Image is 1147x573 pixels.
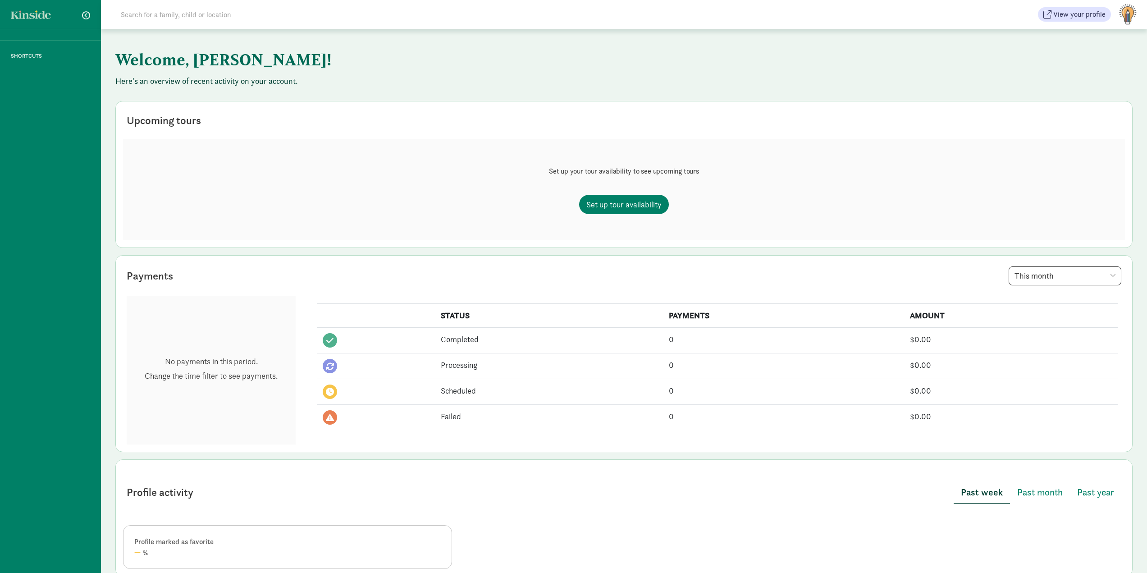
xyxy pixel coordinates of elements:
p: Set up your tour availability to see upcoming tours [549,166,699,177]
input: Search for a family, child or location [115,5,368,23]
div: Scheduled [441,385,658,397]
div: Processing [441,359,658,371]
th: STATUS [435,304,663,328]
div: Failed [441,410,658,422]
div: 0 [669,385,899,397]
div: $0.00 [910,333,1112,345]
button: Past week [954,481,1010,504]
span: Past week [961,485,1003,500]
button: Past month [1010,481,1070,503]
div: Profile marked as favorite [134,536,441,547]
p: Here's an overview of recent activity on your account. [115,76,1133,87]
span: View your profile [1053,9,1106,20]
button: Past year [1070,481,1121,503]
p: Change the time filter to see payments. [145,371,278,381]
div: Upcoming tours [127,112,201,128]
span: Past month [1017,485,1063,500]
button: View your profile [1038,7,1111,22]
div: $0.00 [910,410,1112,422]
th: AMOUNT [905,304,1118,328]
span: Set up tour availability [586,198,662,211]
div: Profile activity [127,484,193,500]
h1: Welcome, [PERSON_NAME]! [115,43,562,76]
div: 0 [669,359,899,371]
a: Set up tour availability [579,195,669,214]
div: 0 [669,333,899,345]
div: 0 [669,410,899,422]
div: $0.00 [910,385,1112,397]
div: Completed [441,333,658,345]
th: PAYMENTS [663,304,904,328]
p: No payments in this period. [145,356,278,367]
div: % [134,547,441,558]
div: $0.00 [910,359,1112,371]
div: Payments [127,268,173,284]
span: Past year [1077,485,1114,500]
